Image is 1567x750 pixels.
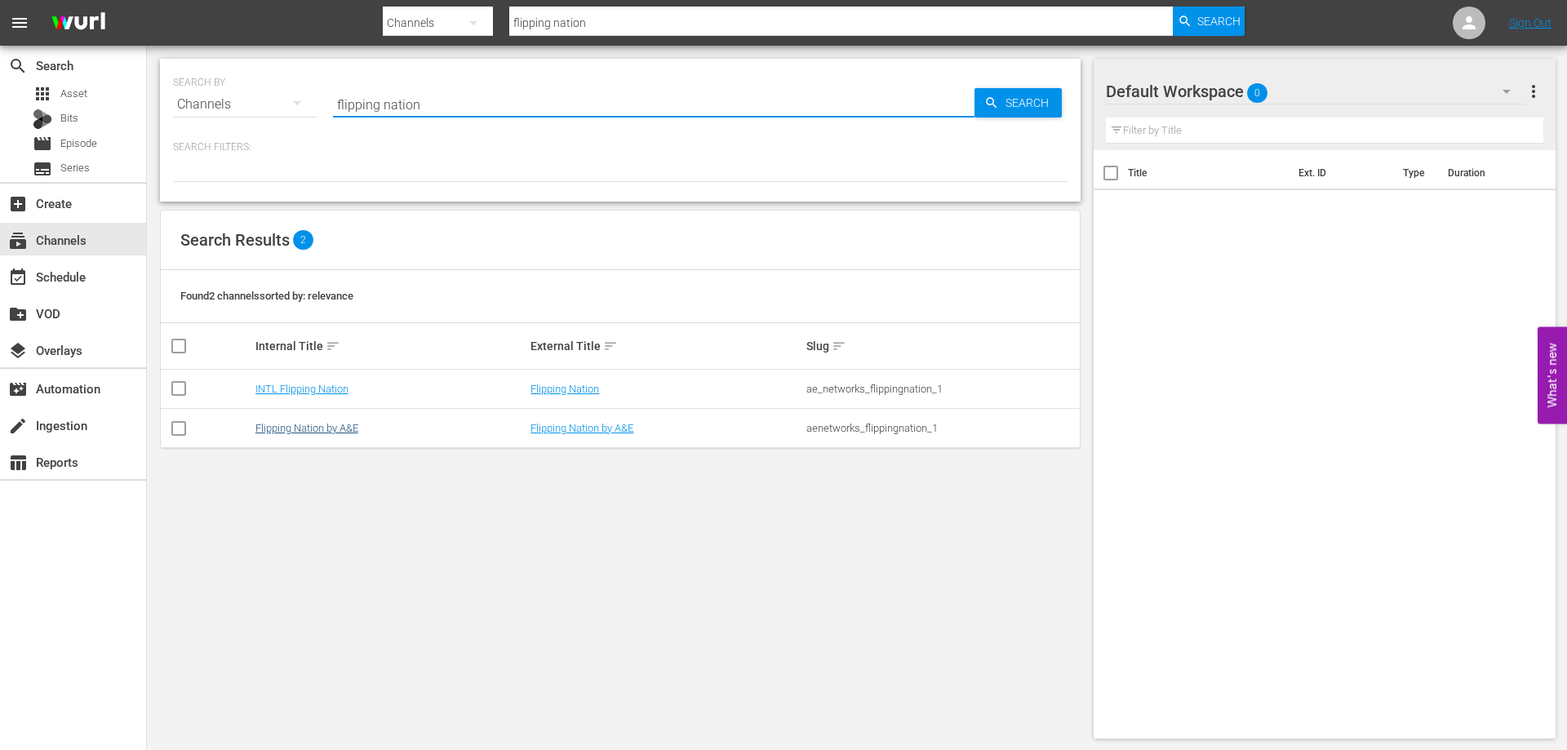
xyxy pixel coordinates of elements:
span: VOD [8,304,28,324]
div: Bits [33,109,52,129]
button: Search [974,88,1062,118]
th: Title [1128,150,1289,196]
a: Flipping Nation by A&E [255,422,358,434]
span: menu [10,13,29,33]
span: sort [832,339,846,353]
div: Internal Title [255,336,526,356]
span: Schedule [8,268,28,287]
span: Episode [33,134,52,153]
div: ae_networks_flippingnation_1 [806,383,1077,395]
th: Duration [1438,150,1536,196]
a: Flipping Nation [530,383,599,395]
span: Ingestion [8,416,28,436]
span: sort [603,339,618,353]
th: Ext. ID [1289,150,1393,196]
span: Reports [8,453,28,473]
span: Search [999,88,1062,118]
span: Search [1197,7,1241,36]
span: Found 2 channels sorted by: relevance [180,290,353,302]
div: Slug [806,336,1077,356]
span: Bits [60,110,78,126]
span: Series [60,160,90,176]
a: INTL Flipping Nation [255,383,348,395]
div: aenetworks_flippingnation_1 [806,422,1077,434]
span: 2 [293,230,313,250]
span: Search Results [180,230,290,250]
span: 0 [1247,76,1267,110]
p: Search Filters: [173,140,1068,154]
span: Overlays [8,341,28,361]
div: External Title [530,336,801,356]
img: ans4CAIJ8jUAAAAAAAAAAAAAAAAAAAAAAAAgQb4GAAAAAAAAAAAAAAAAAAAAAAAAJMjXAAAAAAAAAAAAAAAAAAAAAAAAgAT5G... [39,4,118,42]
span: Series [33,159,52,179]
span: more_vert [1524,82,1543,101]
span: Asset [33,84,52,104]
a: Flipping Nation by A&E [530,422,633,434]
span: Search [8,56,28,76]
span: Asset [60,86,87,102]
div: Default Workspace [1106,69,1526,114]
div: Channels [173,82,317,127]
button: more_vert [1524,72,1543,111]
span: Automation [8,379,28,399]
a: Sign Out [1509,16,1551,29]
span: Episode [60,135,97,152]
span: Channels [8,231,28,251]
span: sort [326,339,340,353]
button: Search [1173,7,1245,36]
span: Create [8,194,28,214]
button: Open Feedback Widget [1538,326,1567,424]
th: Type [1393,150,1438,196]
